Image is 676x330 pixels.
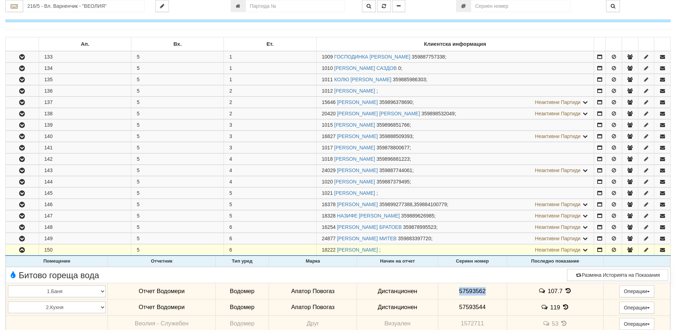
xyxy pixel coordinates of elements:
td: 5 [131,199,224,210]
span: 3 [229,133,232,139]
th: Помещение [6,256,108,267]
span: Отчет Водомери [139,288,185,295]
span: 119 [550,304,560,311]
span: 1 [229,65,232,71]
span: 359878995523 [403,224,436,230]
td: ; [316,120,594,131]
td: ; [316,199,594,210]
a: КОЛЮ [PERSON_NAME] [334,77,391,82]
td: Водомер [215,283,269,299]
span: 359896378690 [379,99,412,105]
td: 148 [39,222,131,233]
td: 136 [39,86,131,97]
span: Неактивни Партиди [535,247,581,253]
span: Партида № [322,65,333,71]
a: [PERSON_NAME] [334,190,375,196]
td: ; [316,51,594,62]
span: 359899277388,359884100779 [379,202,447,207]
span: 6 [229,224,232,230]
span: 1 [229,54,232,60]
span: Неактивни Партиди [535,133,581,139]
span: Битово гореща вода [8,271,99,280]
span: Неактивни Партиди [535,111,581,116]
span: Партида № [322,133,336,139]
a: [PERSON_NAME] МИТЕВ [337,236,397,241]
span: История на показанията [560,320,568,327]
span: Неактивни Партиди [535,213,581,219]
span: 359887379495 [377,179,410,185]
span: 359878800677 [377,145,410,150]
span: 4 [229,167,232,173]
td: : No sort applied, sorting is disabled [622,37,638,51]
td: 133 [39,51,131,62]
b: Ет. [266,41,274,47]
span: 5 [229,190,232,196]
span: 359896851766 [377,122,410,128]
td: 5 [131,222,224,233]
td: : No sort applied, sorting is disabled [594,37,606,51]
a: [PERSON_NAME] [337,167,378,173]
a: [PERSON_NAME] САЗДОВ [334,65,397,71]
td: 143 [39,165,131,176]
td: ; [316,222,594,233]
td: 146 [39,199,131,210]
span: История на забележките [538,287,548,294]
td: 145 [39,188,131,199]
b: Клиентска информация [424,41,486,47]
td: ; [316,233,594,244]
span: 6 [229,236,232,241]
td: Ет.: No sort applied, sorting is disabled [224,37,317,51]
td: ; [316,131,594,142]
a: [PERSON_NAME] [334,122,375,128]
td: 5 [131,154,224,165]
td: Дистанционен [357,299,438,315]
span: Партида № [322,77,333,82]
span: 359887757338 [412,54,445,60]
span: Неактивни Партиди [535,167,581,173]
td: : No sort applied, sorting is disabled [606,37,622,51]
td: 5 [131,74,224,85]
span: 5 [229,213,232,219]
td: Ап.: No sort applied, sorting is disabled [39,37,131,51]
span: 57593544 [459,304,486,310]
th: Последно показание [507,256,604,267]
span: 359887744061 [379,167,412,173]
td: ; [316,108,594,119]
span: Партида № [322,167,336,173]
span: Неактивни Партиди [535,99,581,105]
td: Дистанционен [357,283,438,299]
td: 134 [39,63,131,74]
a: [PERSON_NAME] [337,133,378,139]
th: Сериен номер [438,256,507,267]
span: 359888509393 [379,133,412,139]
span: Неактивни Партиди [535,202,581,207]
td: 5 [131,142,224,153]
td: 150 [39,244,131,256]
a: [PERSON_NAME] [334,179,375,185]
span: Партида № [322,88,333,94]
span: Партида № [322,190,333,196]
span: 4 [229,156,232,162]
button: Операции [619,302,655,314]
span: Партида № [322,213,336,219]
span: 4 [229,179,232,185]
th: Тип уред [215,256,269,267]
span: Неактивни Партиди [535,236,581,241]
th: Начин на отчет [357,256,438,267]
td: ; [316,74,594,85]
td: : No sort applied, sorting is disabled [654,37,671,51]
a: [PERSON_NAME] [PERSON_NAME] [337,111,420,116]
td: 5 [131,176,224,187]
span: 3 [229,145,232,150]
span: 359896881223 [377,156,410,162]
td: ; [316,188,594,199]
button: Операции [619,318,655,330]
td: 147 [39,210,131,221]
a: [PERSON_NAME] [337,202,378,207]
span: 6 [229,247,232,253]
td: ; [316,176,594,187]
td: 144 [39,176,131,187]
td: 135 [39,74,131,85]
span: История на показанията [562,304,570,310]
td: 141 [39,142,131,153]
